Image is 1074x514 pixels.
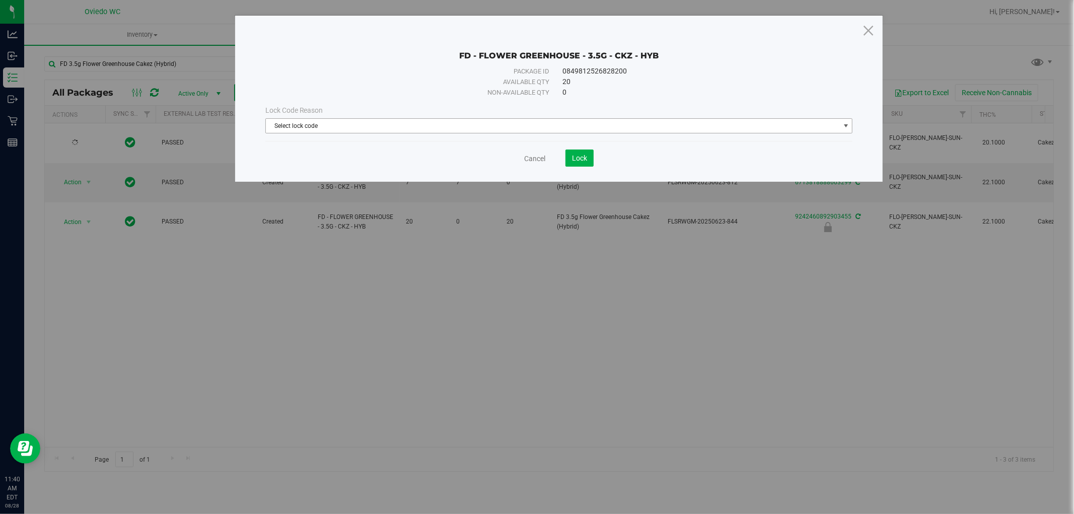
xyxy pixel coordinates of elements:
[291,66,549,77] div: Package ID
[572,154,587,162] span: Lock
[291,88,549,98] div: Non-available qty
[10,433,40,464] iframe: Resource center
[562,77,827,87] div: 20
[565,150,594,167] button: Lock
[266,119,840,133] span: Select lock code
[562,87,827,98] div: 0
[562,66,827,77] div: 0849812526828200
[291,77,549,87] div: Available qty
[524,154,545,164] a: Cancel
[265,106,323,114] span: Lock Code Reason
[839,119,852,133] span: select
[265,36,853,61] div: FD - FLOWER GREENHOUSE - 3.5G - CKZ - HYB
